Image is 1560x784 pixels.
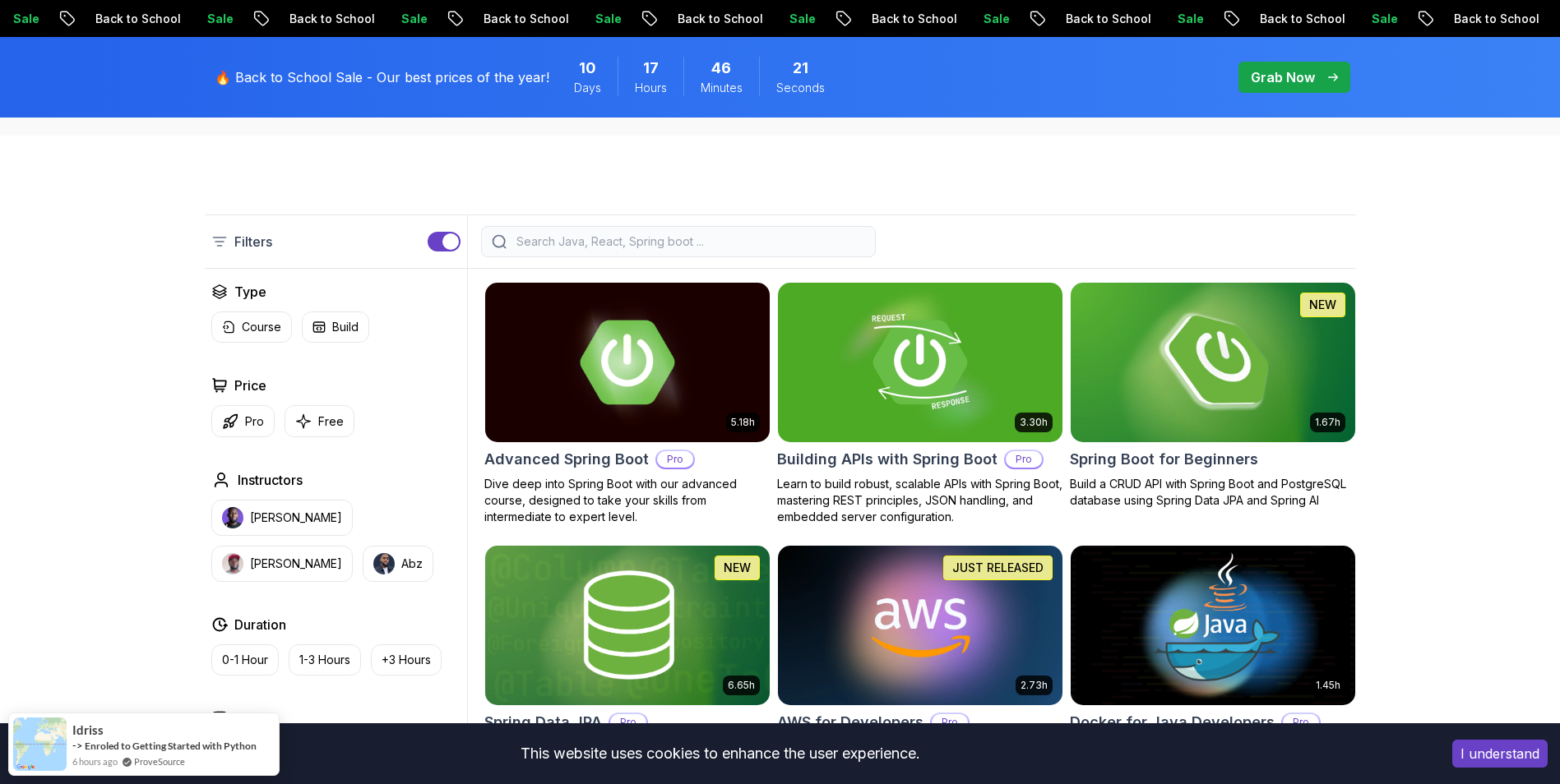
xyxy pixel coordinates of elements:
[657,451,693,468] p: Pro
[778,546,1062,705] img: AWS for Developers card
[234,232,272,251] p: Filters
[778,283,1062,442] img: Building APIs with Spring Boot card
[926,11,979,27] p: Sale
[484,545,771,772] a: Spring Data JPA card6.65hNEWSpring Data JPAProMaster database management, advanced querying, and ...
[731,416,755,429] p: 5.18h
[238,470,303,490] h2: Instructors
[289,644,361,676] button: 1-3 Hours
[1316,679,1340,692] p: 1.45h
[620,11,732,27] p: Back to School
[234,615,286,634] h2: Duration
[701,80,743,96] span: Minutes
[728,679,755,692] p: 6.65h
[814,11,926,27] p: Back to School
[382,652,431,668] p: +3 Hours
[285,405,354,437] button: Free
[245,413,264,430] p: Pro
[776,80,825,96] span: Seconds
[250,510,342,526] p: [PERSON_NAME]
[732,11,785,27] p: Sale
[38,11,150,27] p: Back to School
[150,11,202,27] p: Sale
[793,57,808,80] span: 21 Seconds
[234,376,266,395] h2: Price
[1070,476,1356,509] p: Build a CRUD API with Spring Boot and PostgreSQL database using Spring Data JPA and Spring AI
[1063,279,1362,445] img: Spring Boot for Beginners card
[72,739,83,752] span: ->
[426,11,538,27] p: Back to School
[777,476,1063,525] p: Learn to build robust, scalable APIs with Spring Boot, mastering REST principles, JSON handling, ...
[484,711,602,734] h2: Spring Data JPA
[72,754,118,768] span: 6 hours ago
[484,448,649,471] h2: Advanced Spring Boot
[579,57,596,80] span: 10 Days
[513,233,865,250] input: Search Java, React, Spring boot ...
[1202,11,1314,27] p: Back to School
[211,500,353,536] button: instructor img[PERSON_NAME]
[211,311,292,343] button: Course
[1309,297,1336,313] p: NEW
[318,413,344,430] p: Free
[232,11,344,27] p: Back to School
[1396,11,1508,27] p: Back to School
[485,283,770,442] img: Advanced Spring Boot card
[1315,416,1340,429] p: 1.67h
[373,553,395,574] img: instructor img
[234,282,266,302] h2: Type
[1120,11,1173,27] p: Sale
[711,57,731,80] span: 46 Minutes
[1021,679,1048,692] p: 2.73h
[72,723,104,737] span: idriss
[242,319,281,335] p: Course
[1251,67,1315,87] p: Grab Now
[635,80,667,96] span: Hours
[1008,11,1120,27] p: Back to School
[1020,416,1048,429] p: 3.30h
[777,448,998,471] h2: Building APIs with Spring Boot
[1283,714,1319,731] p: Pro
[484,476,771,525] p: Dive deep into Spring Boot with our advanced course, designed to take your skills from intermedia...
[610,714,646,731] p: Pro
[952,560,1044,576] p: JUST RELEASED
[211,405,275,437] button: Pro
[1070,711,1275,734] h2: Docker for Java Developers
[222,652,268,668] p: 0-1 Hour
[1006,451,1042,468] p: Pro
[1070,282,1356,509] a: Spring Boot for Beginners card1.67hNEWSpring Boot for BeginnersBuild a CRUD API with Spring Boot ...
[1314,11,1367,27] p: Sale
[777,282,1063,525] a: Building APIs with Spring Boot card3.30hBuilding APIs with Spring BootProLearn to build robust, s...
[211,546,353,582] button: instructor img[PERSON_NAME]
[363,546,433,582] button: instructor imgAbz
[299,652,350,668] p: 1-3 Hours
[777,711,924,734] h2: AWS for Developers
[13,717,67,771] img: provesource social proof notification image
[211,644,279,676] button: 0-1 Hour
[215,67,549,87] p: 🔥 Back to School Sale - Our best prices of the year!
[222,553,243,574] img: instructor img
[371,644,442,676] button: +3 Hours
[134,754,185,768] a: ProveSource
[12,736,1428,772] div: This website uses cookies to enhance the user experience.
[643,57,659,80] span: 17 Hours
[1452,740,1548,768] button: Accept cookies
[1071,546,1355,705] img: Docker for Java Developers card
[484,282,771,525] a: Advanced Spring Boot card5.18hAdvanced Spring BootProDive deep into Spring Boot with our advanced...
[85,740,257,752] a: Enroled to Getting Started with Python
[332,319,359,335] p: Build
[234,708,270,728] h2: Track
[401,556,423,572] p: Abz
[538,11,590,27] p: Sale
[724,560,751,576] p: NEW
[574,80,601,96] span: Days
[932,714,968,731] p: Pro
[344,11,396,27] p: Sale
[302,311,369,343] button: Build
[250,556,342,572] p: [PERSON_NAME]
[222,507,243,528] img: instructor img
[485,546,770,705] img: Spring Data JPA card
[1070,448,1258,471] h2: Spring Boot for Beginners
